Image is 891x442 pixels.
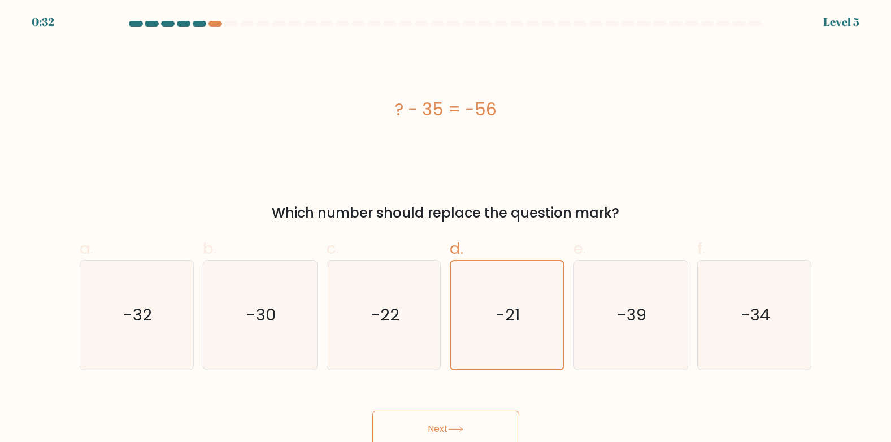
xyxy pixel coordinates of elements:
span: c. [327,237,339,259]
span: d. [450,237,463,259]
span: e. [573,237,586,259]
span: f. [697,237,705,259]
div: ? - 35 = -56 [80,97,812,122]
span: a. [80,237,93,259]
div: 0:32 [32,14,54,31]
text: -21 [497,304,520,326]
text: -39 [617,304,646,326]
text: -34 [741,304,770,326]
div: Level 5 [823,14,859,31]
text: -22 [371,304,399,326]
text: -32 [123,304,152,326]
div: Which number should replace the question mark? [86,203,805,223]
span: b. [203,237,216,259]
text: -30 [246,304,276,326]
